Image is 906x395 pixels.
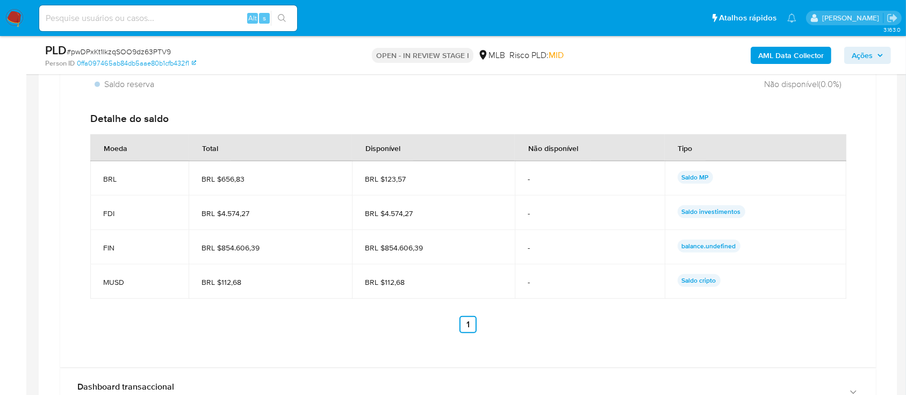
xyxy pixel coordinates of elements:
span: Alt [248,13,257,23]
b: AML Data Collector [758,47,824,64]
button: AML Data Collector [751,47,831,64]
b: Person ID [45,59,75,68]
span: Atalhos rápidos [719,12,776,24]
p: carlos.guerra@mercadopago.com.br [822,13,883,23]
b: PLD [45,41,67,59]
input: Pesquise usuários ou casos... [39,11,297,25]
div: MLB [478,49,505,61]
button: Ações [844,47,891,64]
a: Notificações [787,13,796,23]
p: OPEN - IN REVIEW STAGE I [372,48,473,63]
span: s [263,13,266,23]
span: Ações [852,47,873,64]
span: # pwDPxKt1lkzqSOO9dz63PTV9 [67,46,171,57]
a: Sair [887,12,898,24]
span: 3.163.0 [883,25,901,34]
span: Risco PLD: [509,49,564,61]
button: search-icon [271,11,293,26]
a: 0ffa097465ab84db5aae80b1cfb432f1 [77,59,196,68]
span: MID [549,49,564,61]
